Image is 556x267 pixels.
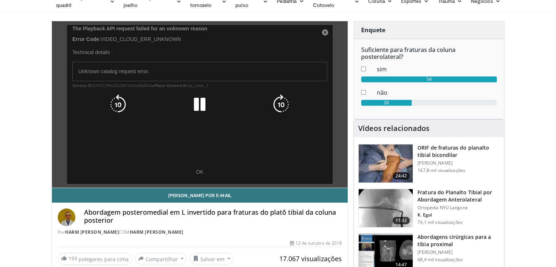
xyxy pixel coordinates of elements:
[417,233,491,248] font: Abordagens cirúrgicas para a tíbia proximal
[384,99,389,106] font: 20
[359,189,413,227] img: 9nZFQMepuQiumqNn4xMDoxOjBzMTt2bJ.150x105_q85_crop-smart_upscale.jpg
[68,255,77,262] font: 193
[417,204,468,211] font: Ortopedia NYU Langone
[377,89,387,97] font: não
[358,144,500,183] a: 24:42 ORIF de fraturas do planalto tibial bicondilar [PERSON_NAME] 167,8 mil visualizações
[119,229,130,235] font: COM
[358,123,430,133] font: Vídeos relacionados
[417,189,492,203] font: Fratura do Planalto Tibial por Abordagem Anterolateral
[200,256,224,263] font: Salvar em
[417,256,463,263] font: 68,4 mil visualizações
[65,229,119,235] a: Harm [PERSON_NAME]
[58,229,65,235] font: Por
[359,144,413,183] img: Levy_Tib_Plat_100000366_3.jpg.150x105_q85_crop-smart_upscale.jpg
[279,254,342,263] font: 17.067 visualizações
[417,160,453,166] font: [PERSON_NAME]
[52,188,348,203] a: [PERSON_NAME] por e-mail
[58,208,75,226] img: Avatar
[130,229,184,235] a: Harm [PERSON_NAME]
[396,173,407,179] font: 24:42
[190,253,234,264] button: Salvar em
[417,144,489,158] font: ORIF de fraturas do planalto tibial bicondilar
[168,193,231,198] font: [PERSON_NAME] por e-mail
[58,253,132,265] a: 193 polegares para cima
[361,26,385,34] font: Enquete
[427,76,432,82] font: 54
[377,65,387,73] font: sim
[295,240,342,246] font: 12 de outubro de 2018
[79,256,129,263] font: polegares para cima
[417,167,465,173] font: 167,8 mil visualizações
[417,219,463,225] font: 74,1 mil visualizações
[84,208,336,225] font: Abordagem posteromedial em L invertido para fraturas do platô tibial da coluna posterior
[417,212,432,218] font: K. Egol
[145,256,178,263] font: Compartilhar
[52,21,348,188] video-js: Video Player
[135,253,187,264] button: Compartilhar
[396,217,407,223] font: 11:32
[361,46,455,61] font: Suficiente para fraturas da coluna posterolateral?
[417,249,453,255] font: [PERSON_NAME]
[358,189,500,227] a: 11:32 Fratura do Planalto Tibial por Abordagem Anterolateral Ortopedia NYU Langone K. Egol 74,1 m...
